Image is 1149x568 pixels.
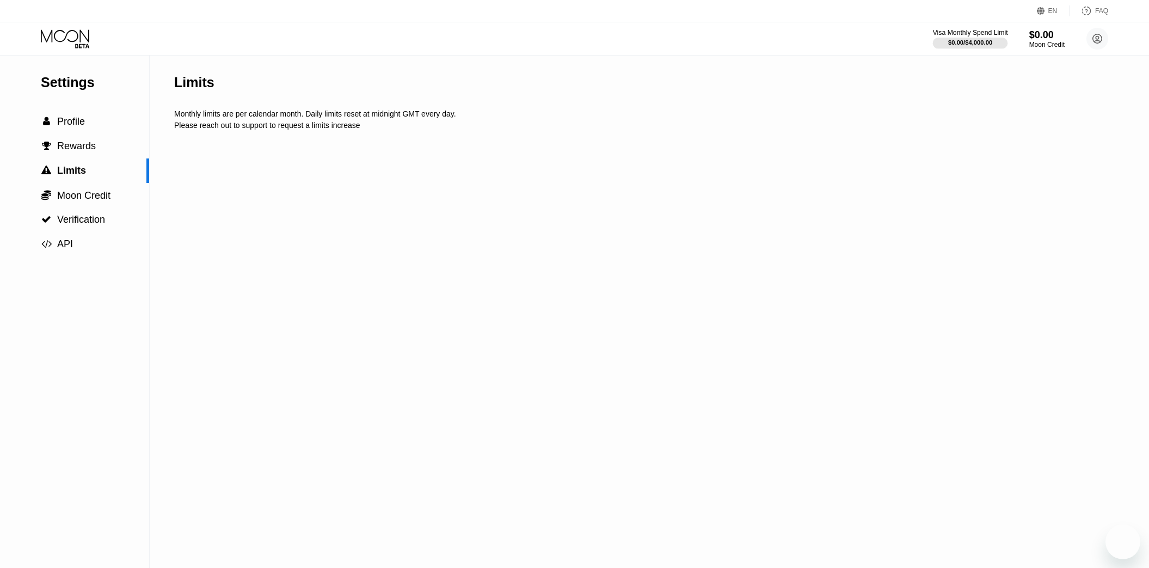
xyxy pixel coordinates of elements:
div: EN [1048,7,1058,15]
div:  [41,190,52,200]
div:  [41,215,52,224]
div: $0.00 [1029,29,1065,41]
div: Monthly limits are per calendar month. Daily limits reset at midnight GMT every day. [174,109,1093,118]
span: Limits [57,165,86,176]
div: FAQ [1070,5,1108,16]
span: Rewards [57,141,96,151]
div: FAQ [1095,7,1108,15]
span:  [41,239,52,249]
div: EN [1037,5,1070,16]
span:  [42,141,51,151]
div: Limits [174,75,214,90]
span: API [57,239,73,249]
span:  [41,215,51,224]
span: Profile [57,116,85,127]
div: Please reach out to support to request a limits increase [174,121,1093,130]
div: Visa Monthly Spend Limit$0.00/$4,000.00 [933,29,1007,48]
div:  [41,166,52,175]
span:  [41,190,51,200]
span:  [43,117,50,126]
span:  [41,166,51,175]
div: Settings [41,75,149,90]
iframe: Кнопка запуска окна обмена сообщениями [1105,524,1140,559]
div: $0.00Moon Credit [1029,29,1065,48]
span: Moon Credit [57,190,110,201]
div:  [41,117,52,126]
div: $0.00 / $4,000.00 [948,39,992,46]
div: Moon Credit [1029,41,1065,48]
div:  [41,141,52,151]
div: Visa Monthly Spend Limit [933,29,1008,36]
span: Verification [57,214,105,225]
